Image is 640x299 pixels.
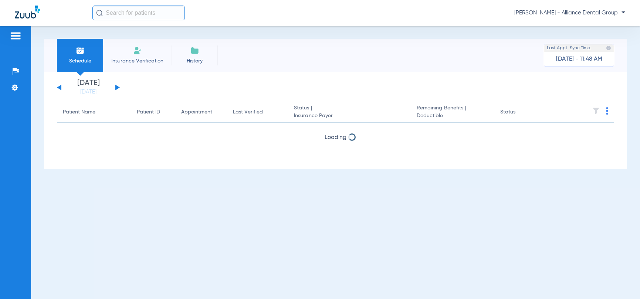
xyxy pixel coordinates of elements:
div: Patient ID [137,108,160,116]
img: filter.svg [592,107,600,115]
img: Search Icon [96,10,103,16]
span: [PERSON_NAME] - Alliance Dental Group [514,9,625,17]
img: Manual Insurance Verification [133,46,142,55]
th: Status | [288,102,411,123]
div: Appointment [181,108,221,116]
span: History [177,57,212,65]
img: Zuub Logo [15,6,40,18]
div: Last Verified [233,108,282,116]
span: Last Appt. Sync Time: [547,44,591,52]
img: Schedule [76,46,85,55]
img: hamburger-icon [10,31,21,40]
img: History [190,46,199,55]
th: Status [494,102,544,123]
span: [DATE] - 11:48 AM [556,55,602,63]
th: Remaining Benefits | [411,102,494,123]
span: Insurance Verification [109,57,166,65]
div: Patient Name [63,108,95,116]
div: Patient ID [137,108,169,116]
img: last sync help info [606,45,611,51]
span: Schedule [62,57,98,65]
a: [DATE] [66,88,111,96]
input: Search for patients [92,6,185,20]
div: Patient Name [63,108,125,116]
div: Appointment [181,108,212,116]
img: group-dot-blue.svg [606,107,608,115]
div: Last Verified [233,108,263,116]
span: Loading [325,135,346,140]
span: Insurance Payer [294,112,405,120]
span: Deductible [417,112,488,120]
li: [DATE] [66,79,111,96]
